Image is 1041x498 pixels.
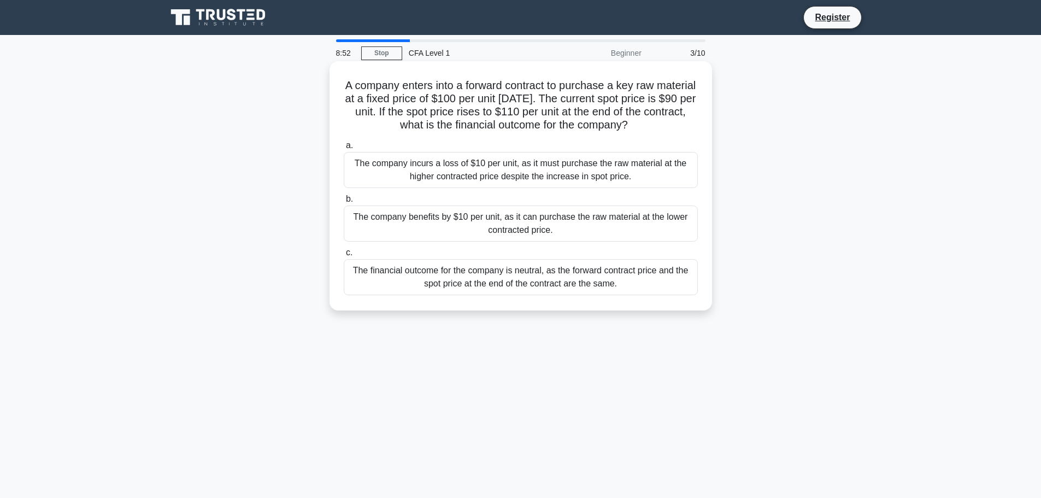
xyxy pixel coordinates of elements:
[330,42,361,64] div: 8:52
[808,10,856,24] a: Register
[346,140,353,150] span: a.
[346,194,353,203] span: b.
[361,46,402,60] a: Stop
[344,206,698,242] div: The company benefits by $10 per unit, as it can purchase the raw material at the lower contracted...
[552,42,648,64] div: Beginner
[346,248,352,257] span: c.
[402,42,552,64] div: CFA Level 1
[648,42,712,64] div: 3/10
[343,79,699,132] h5: A company enters into a forward contract to purchase a key raw material at a fixed price of $100 ...
[344,152,698,188] div: The company incurs a loss of $10 per unit, as it must purchase the raw material at the higher con...
[344,259,698,295] div: The financial outcome for the company is neutral, as the forward contract price and the spot pric...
